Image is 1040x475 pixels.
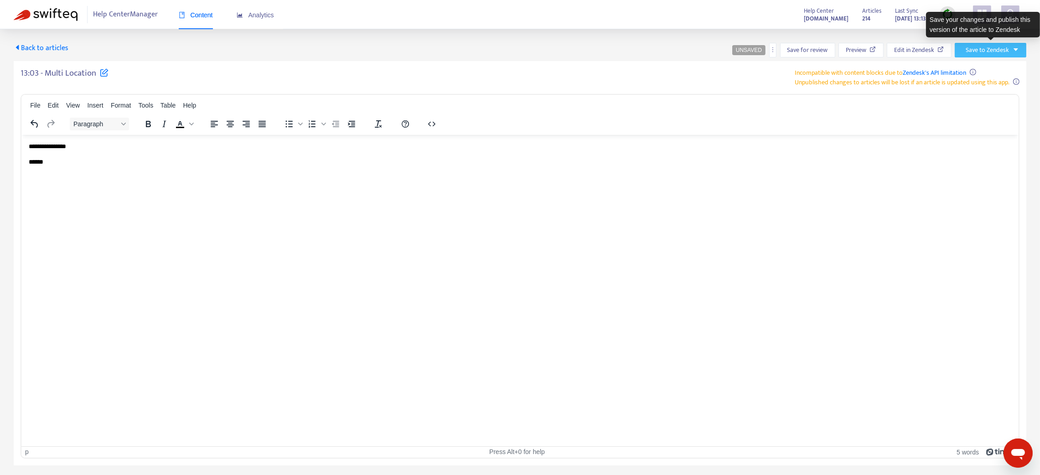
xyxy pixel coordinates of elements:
[111,102,131,109] span: Format
[207,118,222,130] button: Align left
[986,448,1009,455] a: Powered by Tiny
[179,12,185,18] span: book
[48,102,59,109] span: Edit
[1013,46,1019,53] span: caret-down
[1004,439,1033,468] iframe: Button to launch messaging window
[238,118,254,130] button: Align right
[328,118,343,130] button: Decrease indent
[160,102,176,109] span: Table
[942,9,953,20] img: sync.dc5367851b00ba804db3.png
[14,42,68,54] span: Back to articles
[887,43,952,57] button: Edit in Zendesk
[25,448,29,456] div: p
[88,102,103,109] span: Insert
[73,120,118,128] span: Paragraph
[305,118,327,130] div: Numbered list
[14,44,21,51] span: caret-left
[66,102,80,109] span: View
[21,135,1019,446] iframe: Rich Text Area
[795,67,967,78] span: Incompatible with content blocks due to
[222,118,238,130] button: Align center
[903,67,967,78] a: Zendesk's API limitation
[344,118,359,130] button: Increase indent
[977,9,988,20] span: appstore
[21,68,109,84] h5: 13:03 - Multi Location
[179,11,213,19] span: Content
[966,45,1009,55] span: Save to Zendesk
[156,118,172,130] button: Italic
[93,6,158,23] span: Help Center Manager
[862,6,881,16] span: Articles
[795,77,1010,88] span: Unpublished changes to articles will be lost if an article is updated using this app.
[770,46,776,53] span: more
[281,118,304,130] div: Bullet list
[957,448,979,456] button: 5 words
[736,47,762,53] span: UNSAVED
[237,11,274,19] span: Analytics
[183,102,197,109] span: Help
[769,43,776,57] button: more
[895,6,918,16] span: Last Sync
[1013,78,1019,85] span: info-circle
[30,102,41,109] span: File
[371,118,386,130] button: Clear formatting
[70,118,129,130] button: Block Paragraph
[846,45,866,55] span: Preview
[43,118,58,130] button: Redo
[237,12,243,18] span: area-chart
[140,118,156,130] button: Bold
[172,118,195,130] div: Text color Black
[894,45,934,55] span: Edit in Zendesk
[254,118,270,130] button: Justify
[970,69,976,75] span: info-circle
[804,14,849,24] strong: [DOMAIN_NAME]
[1005,9,1016,20] span: user
[780,43,835,57] button: Save for review
[926,12,1040,37] div: Save your changes and publish this version of the article to Zendesk
[27,118,42,130] button: Undo
[353,448,681,456] div: Press Alt+0 for help
[787,45,828,55] span: Save for review
[862,14,870,24] strong: 214
[139,102,154,109] span: Tools
[14,8,78,21] img: Swifteq
[804,6,834,16] span: Help Center
[838,43,884,57] button: Preview
[895,14,926,24] strong: [DATE] 13:13
[398,118,413,130] button: Help
[955,43,1026,57] button: Save to Zendeskcaret-down
[804,13,849,24] a: [DOMAIN_NAME]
